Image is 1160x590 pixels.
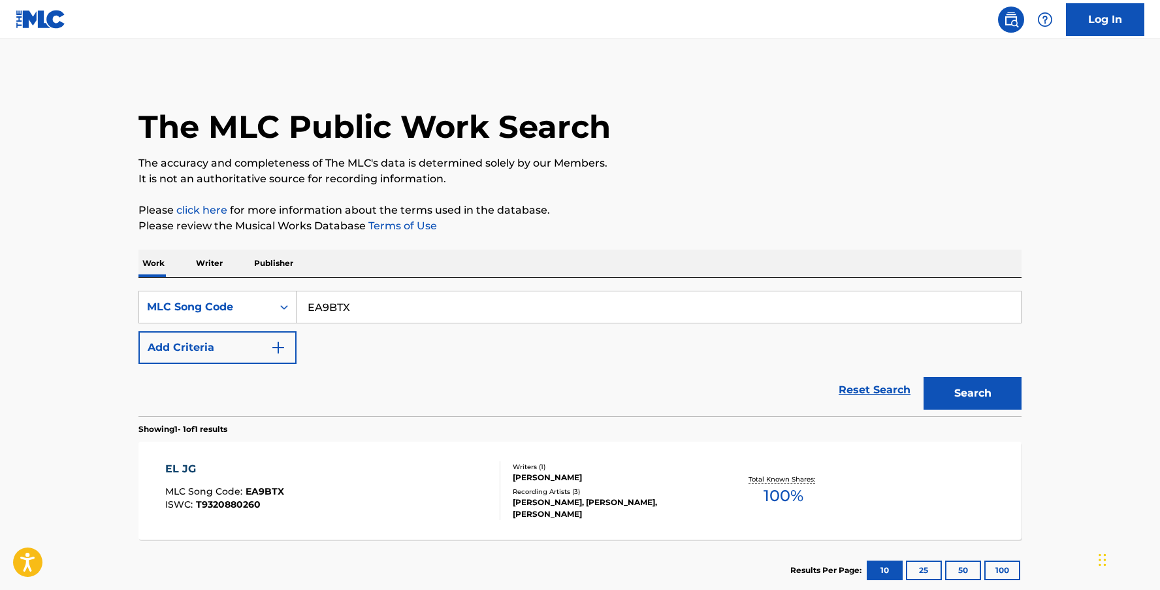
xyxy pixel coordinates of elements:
[924,377,1022,410] button: Search
[138,250,169,277] p: Work
[832,376,917,404] a: Reset Search
[513,462,710,472] div: Writers ( 1 )
[1032,7,1058,33] div: Help
[790,565,865,576] p: Results Per Page:
[513,497,710,520] div: [PERSON_NAME], [PERSON_NAME], [PERSON_NAME]
[1066,3,1144,36] a: Log In
[165,499,196,510] span: ISWC :
[138,156,1022,171] p: The accuracy and completeness of The MLC's data is determined solely by our Members.
[165,485,246,497] span: MLC Song Code :
[1003,12,1019,27] img: search
[906,561,942,580] button: 25
[513,472,710,483] div: [PERSON_NAME]
[138,291,1022,416] form: Search Form
[16,10,66,29] img: MLC Logo
[138,442,1022,540] a: EL JGMLC Song Code:EA9BTXISWC:T9320880260Writers (1)[PERSON_NAME]Recording Artists (3)[PERSON_NAM...
[196,499,261,510] span: T9320880260
[945,561,981,580] button: 50
[1099,540,1106,580] div: Drag
[192,250,227,277] p: Writer
[867,561,903,580] button: 10
[246,485,284,497] span: EA9BTX
[138,218,1022,234] p: Please review the Musical Works Database
[138,171,1022,187] p: It is not an authoritative source for recording information.
[147,299,265,315] div: MLC Song Code
[138,107,611,146] h1: The MLC Public Work Search
[1037,12,1053,27] img: help
[984,561,1020,580] button: 100
[998,7,1024,33] a: Public Search
[513,487,710,497] div: Recording Artists ( 3 )
[250,250,297,277] p: Publisher
[1095,527,1160,590] iframe: Chat Widget
[366,220,437,232] a: Terms of Use
[138,423,227,435] p: Showing 1 - 1 of 1 results
[138,331,297,364] button: Add Criteria
[764,484,803,508] span: 100 %
[165,461,284,477] div: EL JG
[176,204,227,216] a: click here
[749,474,818,484] p: Total Known Shares:
[138,203,1022,218] p: Please for more information about the terms used in the database.
[270,340,286,355] img: 9d2ae6d4665cec9f34b9.svg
